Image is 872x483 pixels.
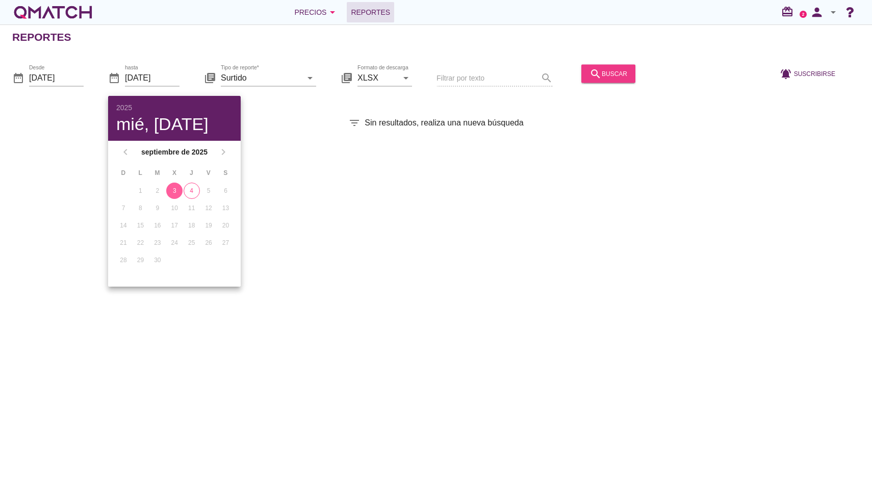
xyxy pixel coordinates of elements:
[204,71,216,84] i: library_books
[108,71,120,84] i: date_range
[29,69,84,86] input: Desde
[772,64,843,83] button: Suscribirse
[286,2,347,22] button: Precios
[12,29,71,45] h2: Reportes
[184,183,200,199] button: 4
[794,69,835,78] span: Suscribirse
[351,6,390,18] span: Reportes
[221,69,302,86] input: Tipo de reporte*
[357,69,398,86] input: Formato de descarga
[341,71,353,84] i: library_books
[166,164,182,182] th: X
[807,5,827,19] i: person
[294,6,339,18] div: Precios
[115,164,131,182] th: D
[12,71,24,84] i: date_range
[304,71,316,84] i: arrow_drop_down
[184,186,199,195] div: 4
[218,164,234,182] th: S
[135,147,214,158] strong: septiembre de 2025
[589,67,627,80] div: buscar
[347,2,394,22] a: Reportes
[125,69,179,86] input: hasta
[200,164,216,182] th: V
[166,183,183,199] button: 3
[780,67,794,80] i: notifications_active
[781,6,798,18] i: redeem
[116,115,233,133] div: mié, [DATE]
[184,164,199,182] th: J
[348,117,361,129] i: filter_list
[800,11,807,18] a: 2
[132,164,148,182] th: L
[827,6,839,18] i: arrow_drop_down
[326,6,339,18] i: arrow_drop_down
[149,164,165,182] th: M
[116,104,233,111] div: 2025
[365,117,523,129] span: Sin resultados, realiza una nueva búsqueda
[12,2,94,22] a: white-qmatch-logo
[166,186,183,195] div: 3
[589,67,602,80] i: search
[400,71,412,84] i: arrow_drop_down
[802,12,805,16] text: 2
[581,64,635,83] button: buscar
